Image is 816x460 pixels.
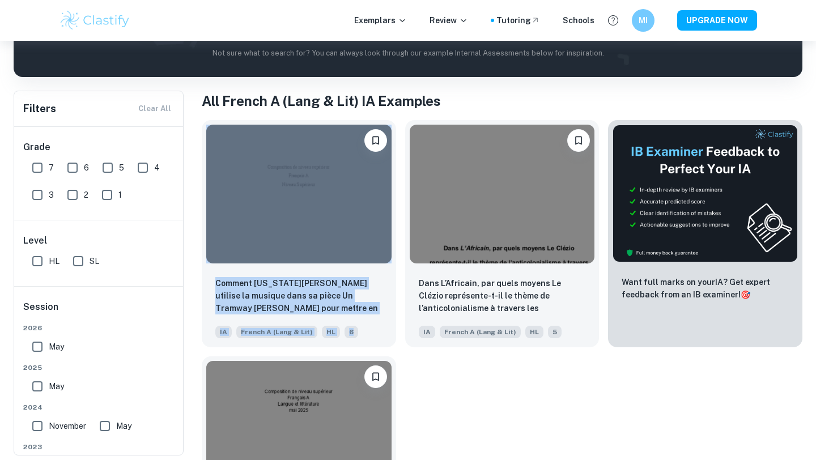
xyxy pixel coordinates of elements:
[613,125,798,262] img: Thumbnail
[637,14,650,27] h6: MI
[23,48,793,59] p: Not sure what to search for? You can always look through our example Internal Assessments below f...
[23,323,175,333] span: 2026
[496,14,540,27] a: Tutoring
[23,300,175,323] h6: Session
[603,11,623,30] button: Help and Feedback
[154,161,160,174] span: 4
[215,326,232,338] span: IA
[563,14,594,27] a: Schools
[202,120,396,347] a: BookmarkComment Tennessee Williams utilise la musique dans sa pièce Un Tramway Nommé Désir pour m...
[90,255,99,267] span: SL
[354,14,407,27] p: Exemplars
[23,101,56,117] h6: Filters
[410,125,595,263] img: French A (Lang & Lit) IA example thumbnail: Dans L’Africain, par quels moyens Le Clé
[525,326,543,338] span: HL
[23,234,175,248] h6: Level
[23,402,175,412] span: 2024
[49,161,54,174] span: 7
[49,420,86,432] span: November
[49,380,64,393] span: May
[440,326,521,338] span: French A (Lang & Lit)
[430,14,468,27] p: Review
[741,290,750,299] span: 🎯
[322,326,340,338] span: HL
[206,125,392,263] img: French A (Lang & Lit) IA example thumbnail: Comment Tennessee Williams utilise la mu
[364,365,387,388] button: Bookmark
[419,326,435,338] span: IA
[118,189,122,201] span: 1
[84,161,89,174] span: 6
[364,129,387,152] button: Bookmark
[119,161,124,174] span: 5
[345,326,358,338] span: 6
[49,189,54,201] span: 3
[59,9,131,32] img: Clastify logo
[622,276,789,301] p: Want full marks on your IA ? Get expert feedback from an IB examiner!
[49,340,64,353] span: May
[632,9,654,32] button: MI
[236,326,317,338] span: French A (Lang & Lit)
[23,140,175,154] h6: Grade
[608,120,802,347] a: ThumbnailWant full marks on yourIA? Get expert feedback from an IB examiner!
[23,442,175,452] span: 2023
[23,363,175,373] span: 2025
[567,129,590,152] button: Bookmark
[84,189,88,201] span: 2
[677,10,757,31] button: UPGRADE NOW
[202,91,802,111] h1: All French A (Lang & Lit) IA Examples
[49,255,59,267] span: HL
[215,277,382,316] p: Comment Tennessee Williams utilise la musique dans sa pièce Un Tramway Nommé Désir pour mettre en...
[405,120,600,347] a: BookmarkDans L’Africain, par quels moyens Le Clézio représente-t-il le thème de l’anticolonialism...
[419,277,586,316] p: Dans L’Africain, par quels moyens Le Clézio représente-t-il le thème de l’anticolonialisme à trav...
[548,326,562,338] span: 5
[116,420,131,432] span: May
